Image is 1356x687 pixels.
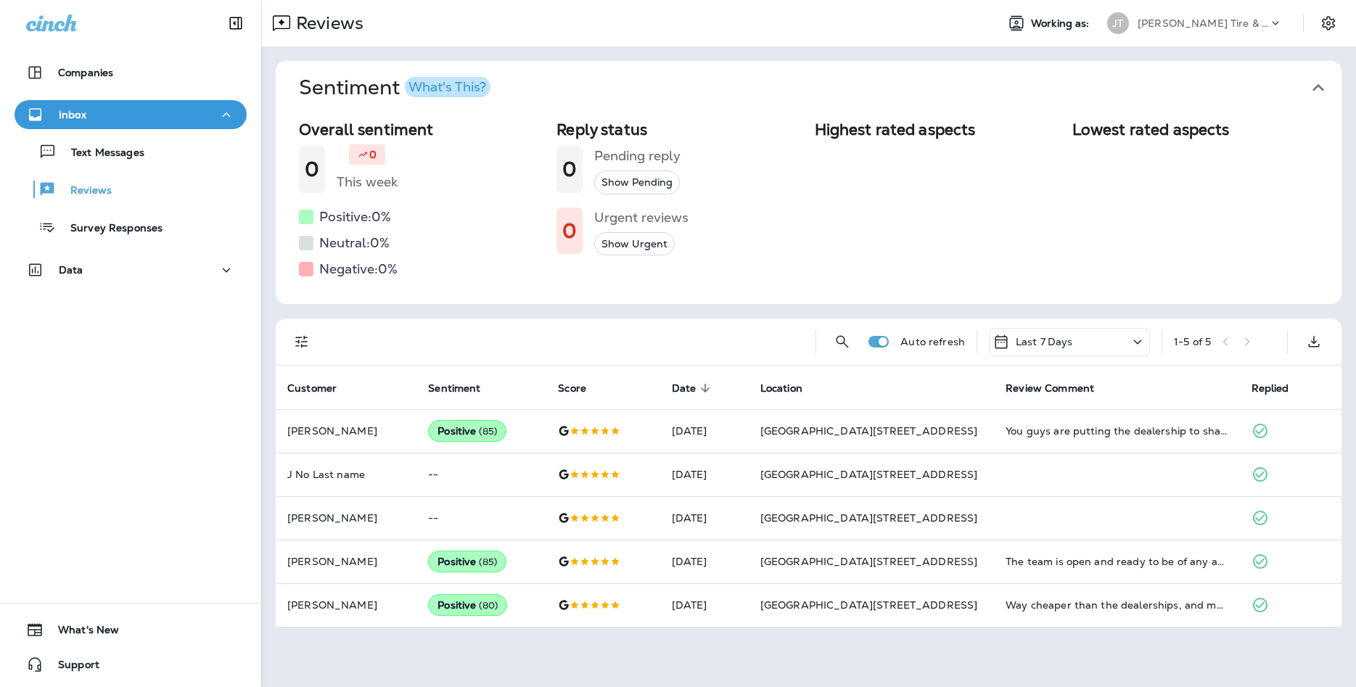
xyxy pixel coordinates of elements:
span: Replied [1252,382,1308,395]
span: Location [760,382,821,395]
td: -- [416,453,546,496]
span: Sentiment [428,382,499,395]
td: [DATE] [660,496,749,540]
button: Text Messages [15,136,247,167]
button: Show Urgent [594,232,675,256]
h1: Sentiment [299,75,490,100]
span: Score [558,382,586,395]
span: ( 85 ) [479,556,497,568]
span: Customer [287,382,356,395]
button: Filters [287,327,316,356]
span: What's New [44,624,119,641]
span: ( 80 ) [479,599,498,612]
td: [DATE] [660,540,749,583]
span: [GEOGRAPHIC_DATA][STREET_ADDRESS] [760,468,978,481]
h2: Lowest rated aspects [1072,120,1318,139]
span: Location [760,382,802,395]
p: Reviews [56,184,112,198]
span: Score [558,382,605,395]
div: Positive [428,551,506,572]
h5: This week [337,170,398,194]
span: ( 85 ) [479,425,497,437]
button: What's This? [405,77,490,97]
button: Export as CSV [1299,327,1328,356]
button: Data [15,255,247,284]
button: Collapse Sidebar [215,9,256,38]
span: [GEOGRAPHIC_DATA][STREET_ADDRESS] [760,511,978,524]
h1: 0 [305,157,319,181]
p: Last 7 Days [1016,336,1073,347]
button: Inbox [15,100,247,129]
p: Inbox [59,109,86,120]
button: Support [15,650,247,679]
button: Show Pending [594,170,680,194]
h5: Positive: 0 % [319,205,391,229]
p: [PERSON_NAME] [287,425,405,437]
button: Settings [1315,10,1341,36]
p: Text Messages [57,147,144,160]
span: [GEOGRAPHIC_DATA][STREET_ADDRESS] [760,555,978,568]
span: Sentiment [428,382,480,395]
button: Companies [15,58,247,87]
p: Companies [58,67,113,78]
div: You guys are putting the dealership to shame! First, in addition to taking care of my auto needs ... [1006,424,1228,438]
h5: Negative: 0 % [319,258,398,281]
div: Positive [428,420,506,442]
p: J No Last name [287,469,405,480]
span: Date [672,382,697,395]
h2: Overall sentiment [299,120,545,139]
button: SentimentWhat's This? [287,61,1353,115]
div: Positive [428,594,507,616]
p: Auto refresh [900,336,965,347]
button: Search Reviews [828,327,857,356]
h5: Pending reply [594,144,681,168]
button: What's New [15,615,247,644]
p: [PERSON_NAME] Tire & Auto [1138,17,1268,29]
span: Review Comment [1006,382,1094,395]
div: 1 - 5 of 5 [1174,336,1211,347]
span: [GEOGRAPHIC_DATA][STREET_ADDRESS] [760,424,978,437]
span: Support [44,659,99,676]
span: Customer [287,382,337,395]
p: 0 [369,147,377,162]
p: Data [59,264,83,276]
h1: 0 [562,219,577,243]
p: Survey Responses [56,222,163,236]
p: [PERSON_NAME] [287,599,405,611]
div: JT [1107,12,1129,34]
button: Reviews [15,174,247,205]
span: Working as: [1031,17,1093,30]
div: What's This? [408,81,486,94]
div: SentimentWhat's This? [276,115,1341,304]
button: Survey Responses [15,212,247,242]
p: [PERSON_NAME] [287,556,405,567]
h2: Highest rated aspects [815,120,1061,139]
h5: Neutral: 0 % [319,231,390,255]
p: Reviews [290,12,363,34]
td: -- [416,496,546,540]
div: Way cheaper than the dealerships, and more services for actually reasonable expectations. [1006,598,1228,612]
span: Date [672,382,715,395]
div: The team is open and ready to be of any assistance. They are trustworthy, knowledgeable and will ... [1006,554,1228,569]
td: [DATE] [660,583,749,627]
td: [DATE] [660,453,749,496]
p: [PERSON_NAME] [287,512,405,524]
h1: 0 [562,157,577,181]
h2: Reply status [556,120,802,139]
span: Replied [1252,382,1289,395]
span: Review Comment [1006,382,1113,395]
h5: Urgent reviews [594,206,689,229]
span: [GEOGRAPHIC_DATA][STREET_ADDRESS] [760,598,978,612]
td: [DATE] [660,409,749,453]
